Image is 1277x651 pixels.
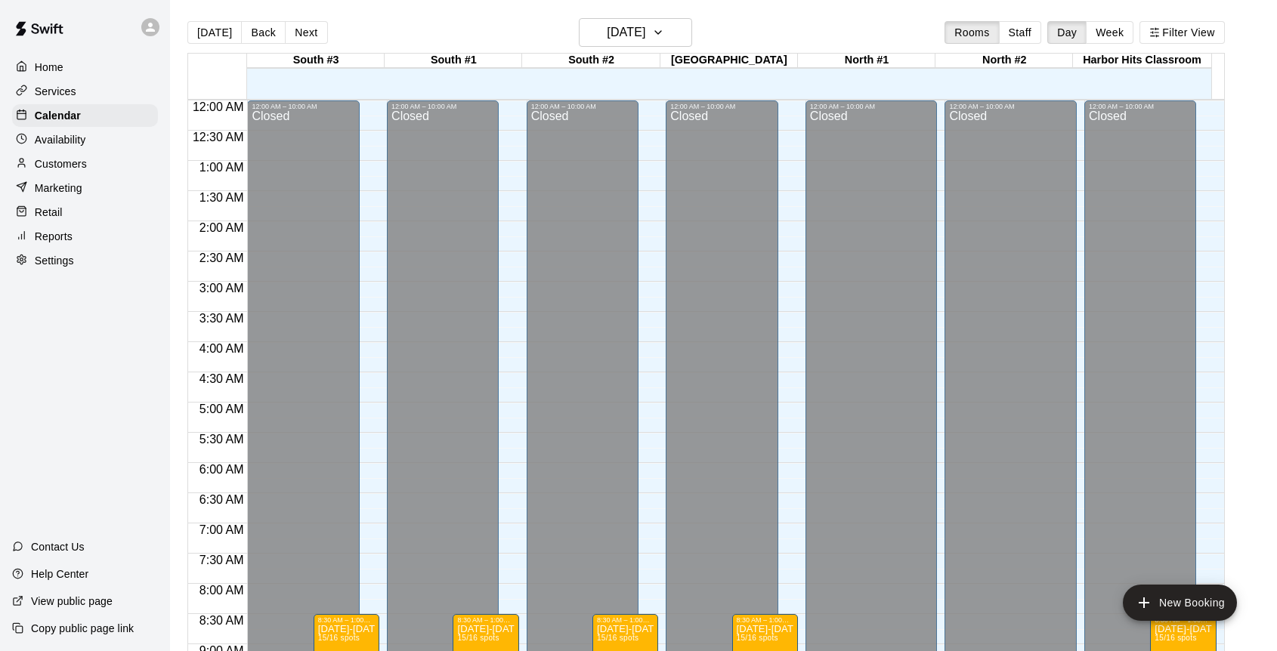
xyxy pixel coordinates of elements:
[1086,21,1133,44] button: Week
[31,539,85,554] p: Contact Us
[457,616,514,624] div: 8:30 AM – 1:00 PM
[945,21,999,44] button: Rooms
[1073,54,1211,68] div: Harbor Hits Classroom
[196,523,248,536] span: 7:00 AM
[935,54,1073,68] div: North #2
[196,554,248,566] span: 7:30 AM
[35,60,63,75] p: Home
[189,100,248,113] span: 12:00 AM
[35,229,73,244] p: Reports
[196,372,248,385] span: 4:30 AM
[457,634,499,642] span: 15/16 spots filled
[12,225,158,248] a: Reports
[597,634,638,642] span: 15/16 spots filled
[12,153,158,175] a: Customers
[196,191,248,204] span: 1:30 AM
[241,21,286,44] button: Back
[999,21,1042,44] button: Staff
[318,616,375,624] div: 8:30 AM – 1:00 PM
[12,249,158,272] a: Settings
[196,584,248,597] span: 8:00 AM
[196,282,248,295] span: 3:00 AM
[1155,634,1196,642] span: 15/16 spots filled
[31,566,88,582] p: Help Center
[189,131,248,143] span: 12:30 AM
[31,621,134,636] p: Copy public page link
[1123,585,1237,621] button: add
[318,634,360,642] span: 15/16 spots filled
[196,614,248,627] span: 8:30 AM
[810,103,933,110] div: 12:00 AM – 10:00 AM
[35,132,86,147] p: Availability
[196,403,248,415] span: 5:00 AM
[737,634,778,642] span: 15/16 spots filled
[579,18,692,47] button: [DATE]
[12,56,158,79] a: Home
[35,253,74,268] p: Settings
[196,433,248,446] span: 5:30 AM
[196,251,248,264] span: 2:30 AM
[35,180,82,196] p: Marketing
[196,493,248,506] span: 6:30 AM
[35,108,81,123] p: Calendar
[196,221,248,234] span: 2:00 AM
[196,463,248,476] span: 6:00 AM
[1047,21,1087,44] button: Day
[35,156,87,171] p: Customers
[12,104,158,127] a: Calendar
[798,54,935,68] div: North #1
[252,103,354,110] div: 12:00 AM – 10:00 AM
[35,205,63,220] p: Retail
[385,54,522,68] div: South #1
[522,54,660,68] div: South #2
[607,22,645,43] h6: [DATE]
[12,80,158,103] a: Services
[1089,103,1192,110] div: 12:00 AM – 10:00 AM
[1139,21,1224,44] button: Filter View
[247,54,385,68] div: South #3
[31,594,113,609] p: View public page
[531,103,634,110] div: 12:00 AM – 10:00 AM
[949,103,1072,110] div: 12:00 AM – 10:00 AM
[12,177,158,199] a: Marketing
[196,312,248,325] span: 3:30 AM
[670,103,773,110] div: 12:00 AM – 10:00 AM
[285,21,327,44] button: Next
[12,128,158,151] a: Availability
[597,616,654,624] div: 8:30 AM – 1:00 PM
[187,21,242,44] button: [DATE]
[660,54,798,68] div: [GEOGRAPHIC_DATA]
[12,201,158,224] a: Retail
[391,103,494,110] div: 12:00 AM – 10:00 AM
[196,342,248,355] span: 4:00 AM
[737,616,793,624] div: 8:30 AM – 1:00 PM
[196,161,248,174] span: 1:00 AM
[35,84,76,99] p: Services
